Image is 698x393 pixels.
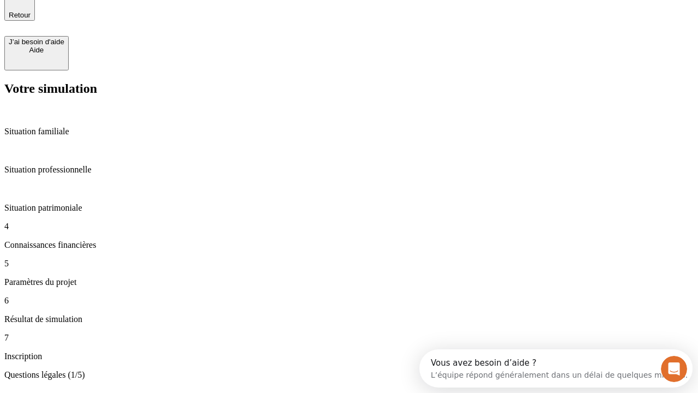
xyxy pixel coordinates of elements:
iframe: Intercom live chat [661,356,687,382]
div: J’ai besoin d'aide [9,38,64,46]
div: Ouvrir le Messenger Intercom [4,4,300,34]
p: 7 [4,333,694,343]
div: L’équipe répond généralement dans un délai de quelques minutes. [11,18,268,29]
p: 5 [4,259,694,269]
p: Inscription [4,352,694,361]
p: Connaissances financières [4,240,694,250]
p: Situation patrimoniale [4,203,694,213]
span: Retour [9,11,31,19]
h2: Votre simulation [4,81,694,96]
button: J’ai besoin d'aideAide [4,36,69,70]
div: Vous avez besoin d’aide ? [11,9,268,18]
p: 4 [4,222,694,231]
div: Aide [9,46,64,54]
p: Questions légales (1/5) [4,370,694,380]
p: Résultat de simulation [4,314,694,324]
p: 6 [4,296,694,306]
p: Situation professionnelle [4,165,694,175]
p: Situation familiale [4,127,694,136]
iframe: Intercom live chat discovery launcher [419,349,693,388]
p: Paramètres du projet [4,277,694,287]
